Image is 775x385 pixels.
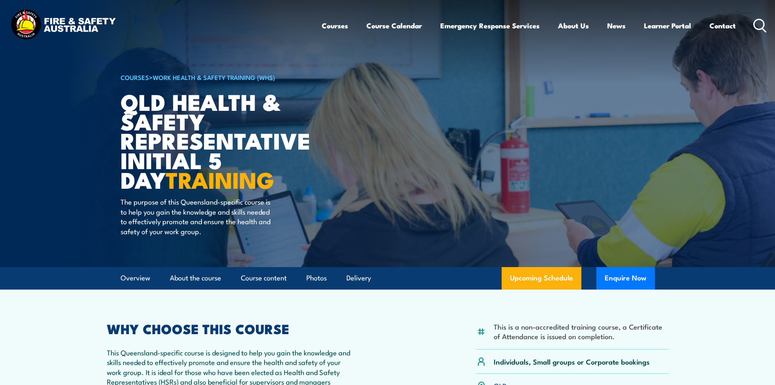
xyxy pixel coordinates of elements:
strong: TRAINING [166,162,274,196]
a: Contact [709,15,736,37]
a: Upcoming Schedule [502,267,581,290]
p: Individuals, Small groups or Corporate bookings [494,357,650,366]
a: Work Health & Safety Training (WHS) [153,72,275,82]
a: News [607,15,626,37]
h6: > [121,72,327,82]
a: Delivery [346,267,371,289]
a: COURSES [121,72,149,82]
a: Emergency Response Services [440,15,540,37]
a: Courses [322,15,348,37]
a: Photos [306,267,327,289]
a: Overview [121,267,150,289]
button: Enquire Now [596,267,655,290]
p: The purpose of this Queensland-specific course is to help you gain the knowledge and skills neede... [121,197,273,236]
a: About the course [170,267,221,289]
h1: QLD Health & Safety Representative Initial 5 Day [121,92,327,189]
a: Course content [241,267,287,289]
a: Course Calendar [366,15,422,37]
li: This is a non-accredited training course, a Certificate of Attendance is issued on completion. [494,322,669,341]
a: About Us [558,15,589,37]
h2: WHY CHOOSE THIS COURSE [107,322,351,334]
a: Learner Portal [644,15,691,37]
